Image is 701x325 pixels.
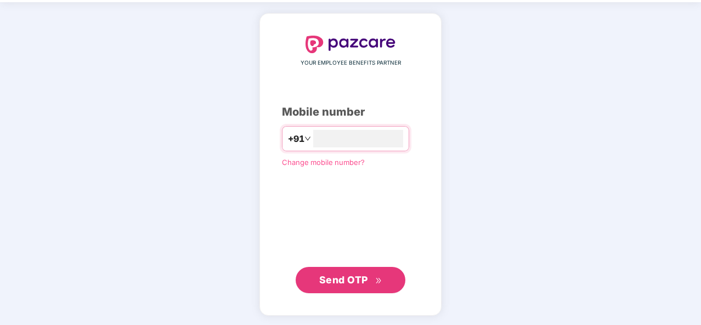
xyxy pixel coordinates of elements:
[296,267,405,293] button: Send OTPdouble-right
[319,274,368,286] span: Send OTP
[301,59,401,67] span: YOUR EMPLOYEE BENEFITS PARTNER
[282,104,419,121] div: Mobile number
[306,36,395,53] img: logo
[288,132,304,146] span: +91
[282,158,365,167] a: Change mobile number?
[304,135,311,142] span: down
[375,277,382,284] span: double-right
